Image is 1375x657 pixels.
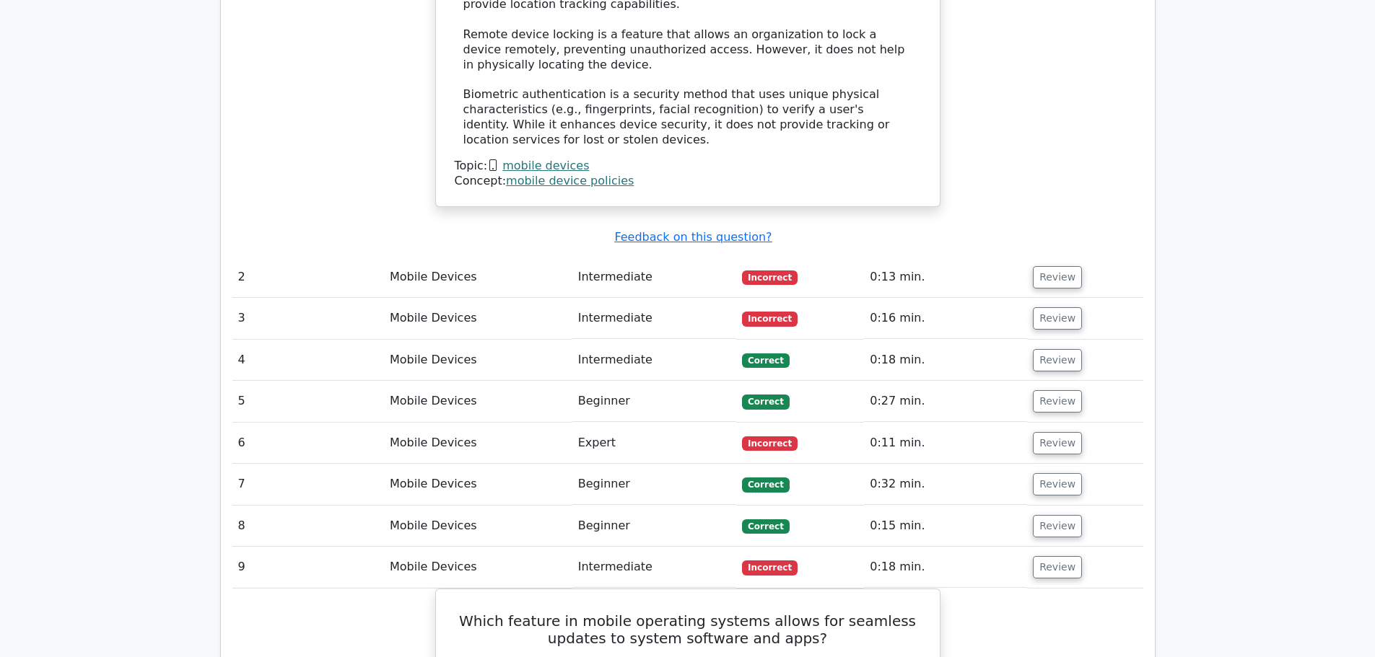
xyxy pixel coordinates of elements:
[384,340,572,381] td: Mobile Devices
[384,464,572,505] td: Mobile Devices
[384,547,572,588] td: Mobile Devices
[742,519,789,534] span: Correct
[232,464,384,505] td: 7
[1033,349,1082,371] button: Review
[742,477,789,492] span: Correct
[453,612,922,647] h5: Which feature in mobile operating systems allows for seamless updates to system software and apps?
[232,506,384,547] td: 8
[232,547,384,588] td: 9
[572,340,737,381] td: Intermediate
[384,298,572,339] td: Mobile Devices
[864,506,1027,547] td: 0:15 min.
[742,436,798,451] span: Incorrect
[455,159,921,174] div: Topic:
[1033,432,1082,454] button: Review
[1033,473,1082,495] button: Review
[572,506,737,547] td: Beginner
[232,340,384,381] td: 4
[1033,556,1082,578] button: Review
[572,381,737,422] td: Beginner
[742,353,789,368] span: Correct
[384,381,572,422] td: Mobile Devices
[614,230,772,244] a: Feedback on this question?
[502,159,589,172] a: mobile devices
[1033,266,1082,288] button: Review
[232,257,384,298] td: 2
[572,423,737,464] td: Expert
[384,506,572,547] td: Mobile Devices
[864,423,1027,464] td: 0:11 min.
[742,394,789,409] span: Correct
[864,298,1027,339] td: 0:16 min.
[572,547,737,588] td: Intermediate
[232,298,384,339] td: 3
[864,381,1027,422] td: 0:27 min.
[506,174,634,188] a: mobile device policies
[572,257,737,298] td: Intermediate
[455,174,921,189] div: Concept:
[742,560,798,575] span: Incorrect
[864,464,1027,505] td: 0:32 min.
[384,257,572,298] td: Mobile Devices
[232,423,384,464] td: 6
[742,270,798,285] span: Incorrect
[864,547,1027,588] td: 0:18 min.
[742,312,798,326] span: Incorrect
[864,257,1027,298] td: 0:13 min.
[1033,390,1082,413] button: Review
[1033,515,1082,537] button: Review
[572,464,737,505] td: Beginner
[1033,307,1082,330] button: Review
[864,340,1027,381] td: 0:18 min.
[572,298,737,339] td: Intermediate
[232,381,384,422] td: 5
[384,423,572,464] td: Mobile Devices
